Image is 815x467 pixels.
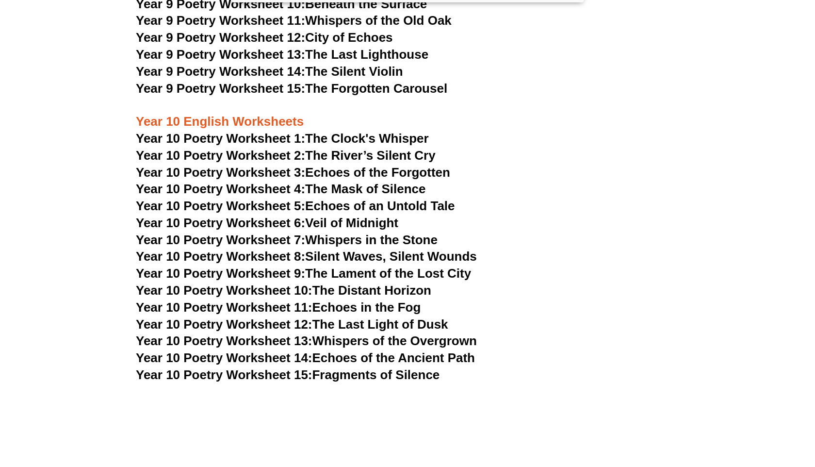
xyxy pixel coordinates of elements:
span: Year 10 Poetry Worksheet 2: [136,148,305,163]
span: Year 9 Poetry Worksheet 11: [136,13,305,28]
span: Year 10 Poetry Worksheet 13: [136,334,312,348]
a: Year 10 Poetry Worksheet 11:Echoes in the Fog [136,300,421,315]
span: Year 10 Poetry Worksheet 4: [136,182,305,196]
span: Year 9 Poetry Worksheet 14: [136,64,305,79]
h3: Year 10 English Worksheets [136,97,679,130]
a: Year 9 Poetry Worksheet 14:The Silent Violin [136,64,403,79]
a: Year 10 Poetry Worksheet 7:Whispers in the Stone [136,233,438,247]
a: Year 10 Poetry Worksheet 4:The Mask of Silence [136,182,425,196]
span: Year 10 Poetry Worksheet 3: [136,165,305,180]
a: Year 10 Poetry Worksheet 1:The Clock's Whisper [136,131,429,146]
a: Year 10 Poetry Worksheet 5:Echoes of an Untold Tale [136,199,455,213]
span: Year 10 Poetry Worksheet 12: [136,317,312,332]
iframe: Chat Widget [766,420,815,467]
a: Year 10 Poetry Worksheet 6:Veil of Midnight [136,216,398,230]
a: Year 10 Poetry Worksheet 12:The Last Light of Dusk [136,317,448,332]
a: Year 9 Poetry Worksheet 11:Whispers of the Old Oak [136,13,452,28]
span: Year 10 Poetry Worksheet 9: [136,266,305,281]
span: Year 10 Poetry Worksheet 6: [136,216,305,230]
span: Year 9 Poetry Worksheet 13: [136,47,305,62]
a: Year 9 Poetry Worksheet 12:City of Echoes [136,30,393,45]
span: Year 9 Poetry Worksheet 15: [136,81,305,96]
span: Year 10 Poetry Worksheet 5: [136,199,305,213]
a: Year 10 Poetry Worksheet 13:Whispers of the Overgrown [136,334,477,348]
span: Year 10 Poetry Worksheet 7: [136,233,305,247]
span: Year 10 Poetry Worksheet 15: [136,367,312,382]
a: Year 10 Poetry Worksheet 3:Echoes of the Forgotten [136,165,450,180]
a: Year 9 Poetry Worksheet 15:The Forgotten Carousel [136,81,447,96]
a: Year 10 Poetry Worksheet 15:Fragments of Silence [136,367,440,382]
span: Year 10 Poetry Worksheet 11: [136,300,312,315]
a: Year 9 Poetry Worksheet 13:The Last Lighthouse [136,47,428,62]
a: Year 10 Poetry Worksheet 8:Silent Waves, Silent Wounds [136,249,477,264]
a: Year 10 Poetry Worksheet 2:The River’s Silent Cry [136,148,436,163]
span: Year 10 Poetry Worksheet 14: [136,350,312,365]
span: Year 9 Poetry Worksheet 12: [136,30,305,45]
span: Year 10 Poetry Worksheet 8: [136,249,305,264]
a: Year 10 Poetry Worksheet 14:Echoes of the Ancient Path [136,350,475,365]
span: Year 10 Poetry Worksheet 10: [136,283,312,298]
span: Year 10 Poetry Worksheet 1: [136,131,305,146]
a: Year 10 Poetry Worksheet 9:The Lament of the Lost City [136,266,471,281]
a: Year 10 Poetry Worksheet 10:The Distant Horizon [136,283,431,298]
